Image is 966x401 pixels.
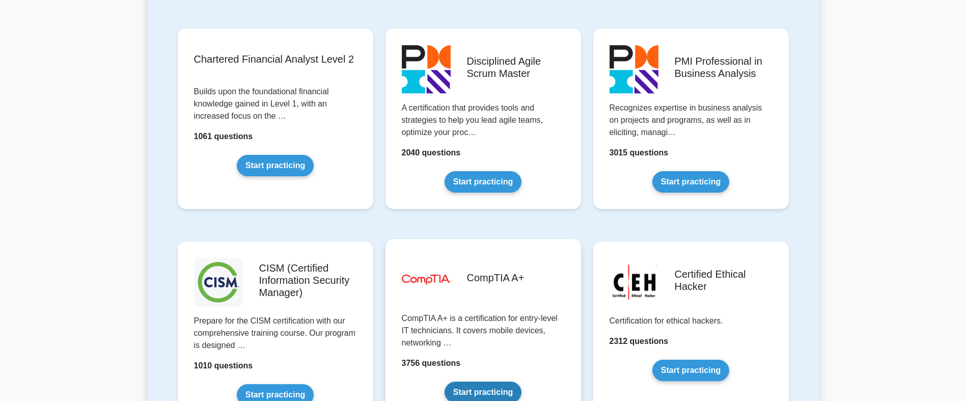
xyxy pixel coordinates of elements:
a: Start practicing [237,155,314,176]
a: Start practicing [445,171,521,193]
a: Start practicing [652,360,729,381]
a: Start practicing [652,171,729,193]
